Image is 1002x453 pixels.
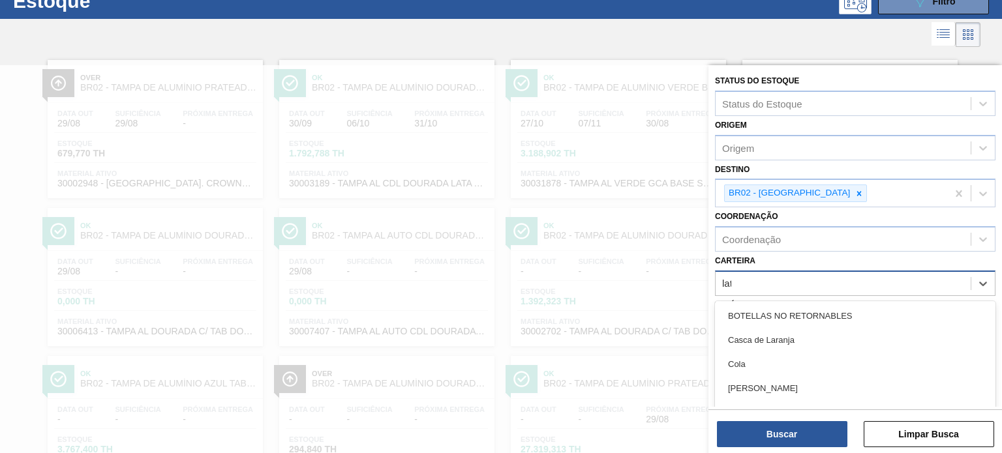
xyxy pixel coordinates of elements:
div: BOTELLAS NO RETORNABLES [715,304,995,328]
div: Visão em Cards [956,22,980,47]
label: Família [715,300,746,310]
label: Coordenação [715,212,778,221]
label: Destino [715,165,750,174]
label: Origem [715,121,747,130]
div: Status do Estoque [722,98,802,109]
label: Carteira [715,256,755,265]
div: Cola [715,352,995,376]
div: BR02 - [GEOGRAPHIC_DATA] [725,185,852,201]
div: CUERPO DE LATA [715,400,995,424]
div: [PERSON_NAME] [715,376,995,400]
a: ÍconeOkBR02 - TAMPA AL AUTO CDL PRATA ARDAGHData out29/08Suficiência-Próxima Entrega-Estoque0,000... [733,50,964,198]
div: Casca de Laranja [715,328,995,352]
a: ÍconeOverBR02 - TAMPA DE ALUMÍNIO PRATEADA CROWN ISEData out29/08Suficiência29/08Próxima Entrega-... [38,50,269,198]
div: Visão em Lista [932,22,956,47]
a: ÍconeOkBR02 - TAMPA DE ALUMÍNIO DOURADA BALL CDLData out30/09Suficiência06/10Próxima Entrega31/10... [269,50,501,198]
label: Status do Estoque [715,76,799,85]
a: ÍconeOkBR02 - TAMPA DE ALUMÍNIO VERDE BALLData out27/10Suficiência07/11Próxima Entrega30/08Estoqu... [501,50,733,198]
div: Origem [722,142,754,153]
div: Coordenação [722,234,781,245]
